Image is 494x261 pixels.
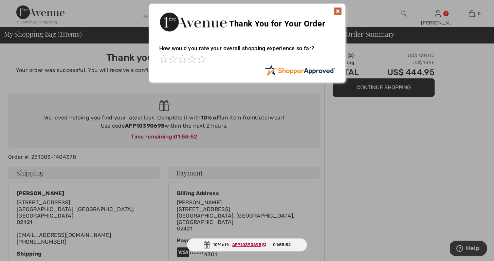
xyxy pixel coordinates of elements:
[16,5,30,11] span: Help
[159,11,227,33] img: Thank You for Your Order
[203,241,210,248] img: Gift.svg
[159,38,335,64] div: How would you rate your overall shopping experience so far?
[187,238,307,251] div: 10% off:
[334,7,342,15] img: x
[229,19,325,29] span: Thank You for Your Order
[273,242,290,248] span: 01:58:52
[232,242,261,247] ins: AFP10390698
